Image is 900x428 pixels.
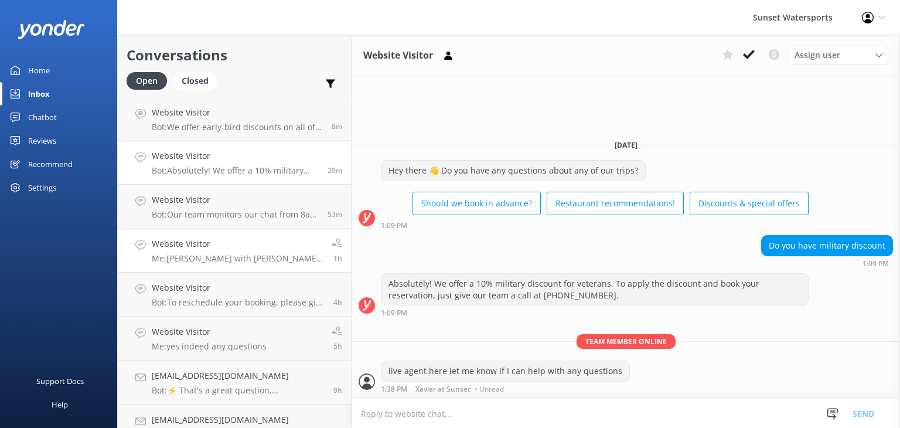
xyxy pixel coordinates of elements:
p: Bot: To reschedule your booking, please give our office a call at [PHONE_NUMBER]. They'll be happ... [152,297,325,308]
p: Bot: ⚡ That's a great question, unfortunately I do not know the answer. I'm going to reach out to... [152,385,325,396]
h4: [EMAIL_ADDRESS][DOMAIN_NAME] [152,413,321,426]
img: yonder-white-logo.png [18,20,85,39]
h4: [EMAIL_ADDRESS][DOMAIN_NAME] [152,369,325,382]
span: • Unread [475,386,504,393]
div: Chatbot [28,106,57,129]
p: Me: yes indeed any questions [152,341,267,352]
p: Bot: Absolutely! We offer a 10% military discount for veterans. To apply the discount and book yo... [152,165,319,176]
p: Bot: Our team monitors our chat from 8am to 8pm and will be with you shortly! If you'd like to ca... [152,209,319,220]
span: Sep 27 2025 07:30am (UTC -05:00) America/Cancun [333,341,342,351]
p: Bot: We offer early-bird discounts on all of our morning trips! When you book directly with us, w... [152,122,323,133]
div: Absolutely! We offer a 10% military discount for veterans. To apply the discount and book your re... [381,274,808,305]
div: Reviews [28,129,56,152]
strong: 1:09 PM [862,260,889,267]
div: Settings [28,176,56,199]
span: Xavier at Sunset [415,386,471,393]
div: Sep 27 2025 12:09pm (UTC -05:00) America/Cancun [381,221,809,229]
strong: 1:09 PM [381,222,407,229]
span: [DATE] [608,140,645,150]
a: Website VisitorBot:Our team monitors our chat from 8am to 8pm and will be with you shortly! If yo... [118,185,351,229]
h4: Website Visitor [152,237,323,250]
div: Sep 27 2025 12:09pm (UTC -05:00) America/Cancun [761,259,893,267]
span: Team member online [577,334,676,349]
h4: Website Visitor [152,281,325,294]
a: [EMAIL_ADDRESS][DOMAIN_NAME]Bot:⚡ That's a great question, unfortunately I do not know the answer... [118,361,351,405]
div: Sep 27 2025 12:09pm (UTC -05:00) America/Cancun [381,308,809,317]
strong: 1:38 PM [381,386,407,393]
div: Hey there 👋 Do you have any questions about any of our trips? [381,161,645,181]
a: Website VisitorBot:Absolutely! We offer a 10% military discount for veterans. To apply the discou... [118,141,351,185]
a: Closed [173,74,223,87]
div: Home [28,59,50,82]
a: Website VisitorMe:yes indeed any questions5h [118,317,351,361]
div: Support Docs [36,369,84,393]
a: Website VisitorBot:We offer early-bird discounts on all of our morning trips! When you book direc... [118,97,351,141]
h4: Website Visitor [152,150,319,162]
h2: Conversations [127,44,342,66]
a: Open [127,74,173,87]
div: Do you have military discount [762,236,892,256]
span: Sep 27 2025 10:39am (UTC -05:00) America/Cancun [333,253,342,263]
a: Website VisitorMe:[PERSON_NAME] with [PERSON_NAME] handles all big group privates [PHONE_NUMBER]1h [118,229,351,273]
button: Restaurant recommendations! [547,192,684,215]
strong: 1:09 PM [381,310,407,317]
h4: Website Visitor [152,193,319,206]
span: Sep 27 2025 11:45am (UTC -05:00) America/Cancun [328,209,342,219]
div: Inbox [28,82,50,106]
div: Open [127,72,167,90]
div: Recommend [28,152,73,176]
button: Discounts & special offers [690,192,809,215]
div: live agent here let me know if I can help with any questions [381,361,629,381]
button: Should we book in advance? [412,192,541,215]
span: Sep 27 2025 12:09pm (UTC -05:00) America/Cancun [328,165,342,175]
div: Sep 27 2025 12:38pm (UTC -05:00) America/Cancun [381,385,630,393]
h3: Website Visitor [363,48,433,63]
div: Closed [173,72,217,90]
a: Website VisitorBot:To reschedule your booking, please give our office a call at [PHONE_NUMBER]. T... [118,273,351,317]
span: Assign user [795,49,840,62]
span: Sep 27 2025 02:57am (UTC -05:00) America/Cancun [333,385,342,395]
div: Assign User [789,46,888,64]
span: Sep 27 2025 12:30pm (UTC -05:00) America/Cancun [332,121,342,131]
p: Me: [PERSON_NAME] with [PERSON_NAME] handles all big group privates [PHONE_NUMBER] [152,253,323,264]
h4: Website Visitor [152,325,267,338]
div: Help [52,393,68,416]
h4: Website Visitor [152,106,323,119]
span: Sep 27 2025 08:12am (UTC -05:00) America/Cancun [333,297,342,307]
